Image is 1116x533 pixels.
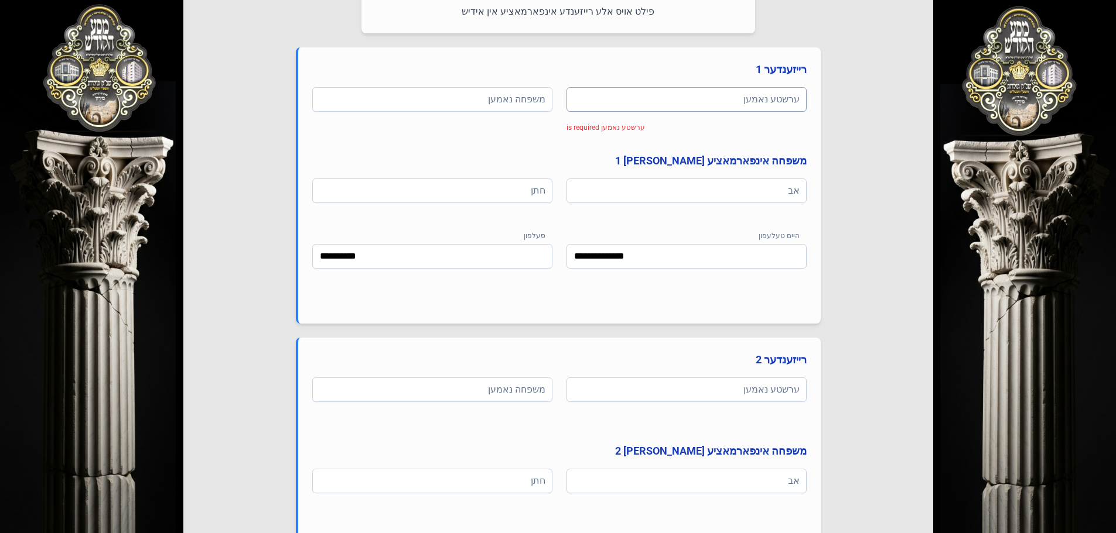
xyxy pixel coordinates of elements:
[312,352,807,368] h4: רייזענדער 2
[312,61,807,78] h4: רייזענדער 1
[566,123,645,132] span: ערשטע נאמען is required
[312,443,807,459] h4: משפחה אינפארמאציע [PERSON_NAME] 2
[376,4,741,19] p: פילט אויס אלע רייזענדע אינפארמאציע אין אידיש
[312,153,807,169] h4: משפחה אינפארמאציע [PERSON_NAME] 1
